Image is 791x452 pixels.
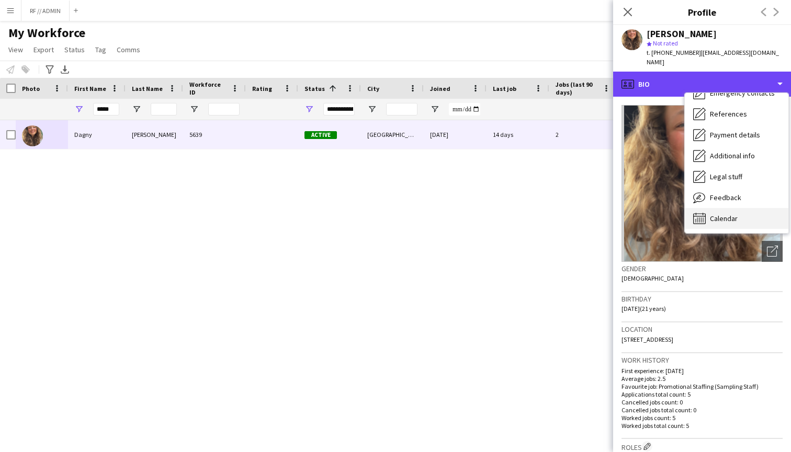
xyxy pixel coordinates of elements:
[74,105,84,114] button: Open Filter Menu
[430,85,450,92] span: Joined
[685,124,788,145] div: Payment details
[29,43,58,56] a: Export
[685,145,788,166] div: Additional info
[117,45,140,54] span: Comms
[613,5,791,19] h3: Profile
[613,72,791,97] div: Bio
[710,193,741,202] span: Feedback
[685,83,788,103] div: Emergency contacts
[556,80,598,96] span: Jobs (last 90 days)
[21,1,70,21] button: RF // ADMIN
[621,367,783,375] p: First experience: [DATE]
[647,29,717,39] div: [PERSON_NAME]
[653,39,678,47] span: Not rated
[151,103,177,115] input: Last Name Filter Input
[367,85,379,92] span: City
[621,375,783,383] p: Average jobs: 2.5
[43,63,56,76] app-action-btn: Advanced filters
[621,441,783,452] h3: Roles
[91,43,110,56] a: Tag
[22,85,40,92] span: Photo
[8,45,23,54] span: View
[449,103,480,115] input: Joined Filter Input
[430,105,439,114] button: Open Filter Menu
[621,264,783,273] h3: Gender
[621,305,666,312] span: [DATE] (21 years)
[93,103,119,115] input: First Name Filter Input
[621,274,684,282] span: [DEMOGRAPHIC_DATA]
[4,43,27,56] a: View
[22,125,43,146] img: Dagny Torsnes Kaland
[710,172,742,181] span: Legal stuff
[621,406,783,414] p: Cancelled jobs total count: 0
[621,383,783,390] p: Favourite job: Promotional Staffing (Sampling Staff)
[208,103,240,115] input: Workforce ID Filter Input
[685,187,788,208] div: Feedback
[493,85,516,92] span: Last job
[621,422,783,430] p: Worked jobs total count: 5
[621,105,783,262] img: Crew avatar or photo
[304,105,314,114] button: Open Filter Menu
[762,241,783,262] div: Open photos pop-in
[621,294,783,304] h3: Birthday
[386,103,417,115] input: City Filter Input
[710,130,760,140] span: Payment details
[621,324,783,334] h3: Location
[132,85,163,92] span: Last Name
[647,49,779,66] span: | [EMAIL_ADDRESS][DOMAIN_NAME]
[685,103,788,124] div: References
[64,45,85,54] span: Status
[361,120,424,149] div: [GEOGRAPHIC_DATA]
[252,85,272,92] span: Rating
[621,414,783,422] p: Worked jobs count: 5
[647,49,701,56] span: t. [PHONE_NUMBER]
[710,109,747,119] span: References
[710,151,755,160] span: Additional info
[126,120,183,149] div: [PERSON_NAME]
[8,25,85,41] span: My Workforce
[685,208,788,229] div: Calendar
[189,105,199,114] button: Open Filter Menu
[132,105,141,114] button: Open Filter Menu
[304,85,325,92] span: Status
[68,120,126,149] div: Dagny
[685,166,788,187] div: Legal stuff
[367,105,377,114] button: Open Filter Menu
[74,85,106,92] span: First Name
[33,45,54,54] span: Export
[487,120,549,149] div: 14 days
[304,131,337,139] span: Active
[710,88,775,98] span: Emergency contacts
[710,214,738,223] span: Calendar
[621,390,783,398] p: Applications total count: 5
[424,120,487,149] div: [DATE]
[112,43,144,56] a: Comms
[60,43,89,56] a: Status
[549,120,617,149] div: 2
[621,398,783,406] p: Cancelled jobs count: 0
[95,45,106,54] span: Tag
[183,120,246,149] div: 5639
[189,80,227,96] span: Workforce ID
[621,335,673,343] span: [STREET_ADDRESS]
[59,63,71,76] app-action-btn: Export XLSX
[621,355,783,365] h3: Work history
